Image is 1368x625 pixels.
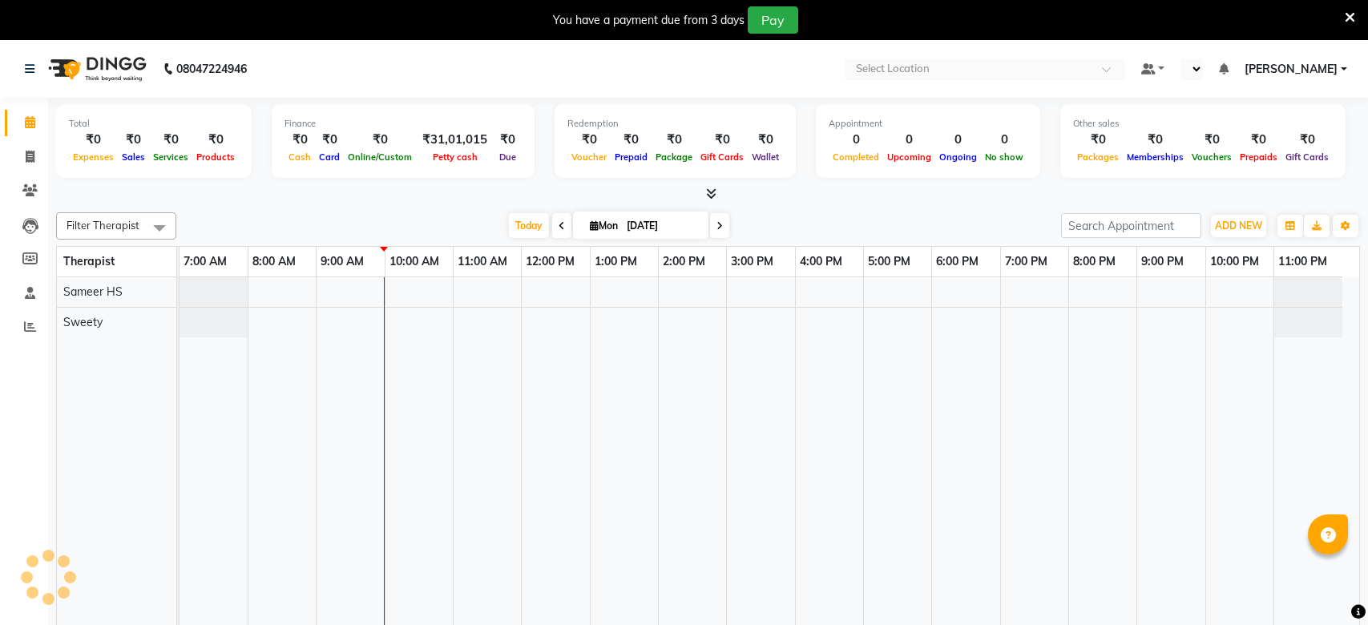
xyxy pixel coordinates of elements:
[1188,151,1236,163] span: Vouchers
[567,117,783,131] div: Redemption
[932,250,983,273] a: 6:00 PM
[509,213,549,238] span: Today
[63,284,123,299] span: Sameer HS
[1245,61,1338,78] span: [PERSON_NAME]
[981,131,1027,149] div: 0
[63,254,115,268] span: Therapist
[796,250,846,273] a: 4:00 PM
[659,250,709,273] a: 2:00 PM
[1069,250,1120,273] a: 8:00 PM
[622,214,702,238] input: 2025-09-01
[611,151,652,163] span: Prepaid
[611,131,652,149] div: ₹0
[284,151,315,163] span: Cash
[41,46,151,91] img: logo
[1236,151,1281,163] span: Prepaids
[1137,250,1188,273] a: 9:00 PM
[652,151,696,163] span: Package
[883,151,935,163] span: Upcoming
[344,131,416,149] div: ₹0
[69,131,118,149] div: ₹0
[883,131,935,149] div: 0
[118,131,149,149] div: ₹0
[416,131,494,149] div: ₹31,01,015
[1073,117,1333,131] div: Other sales
[981,151,1027,163] span: No show
[864,250,914,273] a: 5:00 PM
[748,6,798,34] button: Pay
[1206,250,1263,273] a: 10:00 PM
[1281,131,1333,149] div: ₹0
[192,131,239,149] div: ₹0
[69,117,239,131] div: Total
[315,151,344,163] span: Card
[727,250,777,273] a: 3:00 PM
[1123,151,1188,163] span: Memberships
[495,151,520,163] span: Due
[344,151,416,163] span: Online/Custom
[1281,151,1333,163] span: Gift Cards
[69,151,118,163] span: Expenses
[284,131,315,149] div: ₹0
[67,219,139,232] span: Filter Therapist
[1073,151,1123,163] span: Packages
[829,131,883,149] div: 0
[1061,213,1201,238] input: Search Appointment
[748,131,783,149] div: ₹0
[176,46,247,91] b: 08047224946
[652,131,696,149] div: ₹0
[1123,131,1188,149] div: ₹0
[149,151,192,163] span: Services
[696,131,748,149] div: ₹0
[567,151,611,163] span: Voucher
[586,220,622,232] span: Mon
[856,61,930,77] div: Select Location
[829,151,883,163] span: Completed
[315,131,344,149] div: ₹0
[149,131,192,149] div: ₹0
[429,151,482,163] span: Petty cash
[63,315,103,329] span: Sweety
[591,250,641,273] a: 1:00 PM
[1001,250,1051,273] a: 7:00 PM
[284,117,522,131] div: Finance
[1215,220,1262,232] span: ADD NEW
[567,131,611,149] div: ₹0
[522,250,579,273] a: 12:00 PM
[385,250,443,273] a: 10:00 AM
[748,151,783,163] span: Wallet
[454,250,511,273] a: 11:00 AM
[935,131,981,149] div: 0
[180,250,231,273] a: 7:00 AM
[829,117,1027,131] div: Appointment
[1073,131,1123,149] div: ₹0
[1274,250,1331,273] a: 11:00 PM
[1236,131,1281,149] div: ₹0
[553,12,745,29] div: You have a payment due from 3 days
[935,151,981,163] span: Ongoing
[317,250,368,273] a: 9:00 AM
[494,131,522,149] div: ₹0
[696,151,748,163] span: Gift Cards
[248,250,300,273] a: 8:00 AM
[1188,131,1236,149] div: ₹0
[118,151,149,163] span: Sales
[192,151,239,163] span: Products
[1211,215,1266,237] button: ADD NEW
